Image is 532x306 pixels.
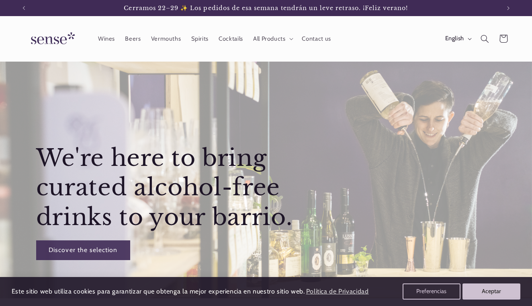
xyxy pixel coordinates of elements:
[445,34,464,43] span: English
[214,30,248,48] a: Cocktails
[462,283,520,300] button: Aceptar
[12,287,305,295] span: Este sitio web utiliza cookies para garantizar que obtenga la mejor experiencia en nuestro sitio ...
[403,283,460,300] button: Preferencias
[297,30,336,48] a: Contact us
[219,35,243,43] span: Cocktails
[146,30,186,48] a: Vermouths
[21,27,82,50] img: Sense
[305,285,370,299] a: Política de Privacidad (opens in a new tab)
[186,30,214,48] a: Spirits
[248,30,297,48] summary: All Products
[120,30,146,48] a: Beers
[440,31,475,47] button: English
[36,143,293,232] h2: We're here to bring curated alcohol-free drinks to your barrio.
[98,35,115,43] span: Wines
[302,35,331,43] span: Contact us
[151,35,181,43] span: Vermouths
[18,24,85,54] a: Sense
[36,240,130,260] a: Discover the selection
[191,35,209,43] span: Spirits
[253,35,286,43] span: All Products
[125,35,141,43] span: Beers
[93,30,120,48] a: Wines
[124,4,408,12] span: Cerramos 22–29 ✨ Los pedidos de esa semana tendrán un leve retraso. ¡Feliz verano!
[475,29,494,48] summary: Search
